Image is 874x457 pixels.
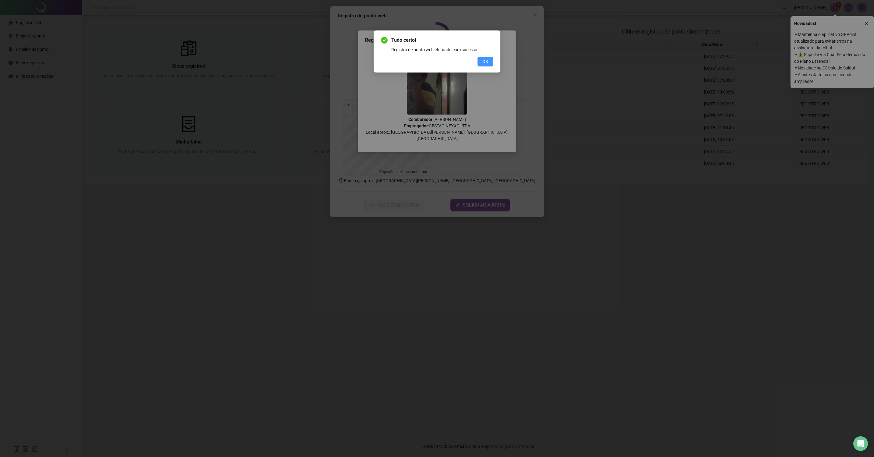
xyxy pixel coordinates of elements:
span: Tudo certo! [391,37,493,44]
div: Open Intercom Messenger [853,436,868,451]
span: OK [482,58,488,65]
span: check-circle [381,37,388,44]
div: Registro de ponto web efetuado com sucesso. [391,46,493,53]
button: OK [478,57,493,66]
